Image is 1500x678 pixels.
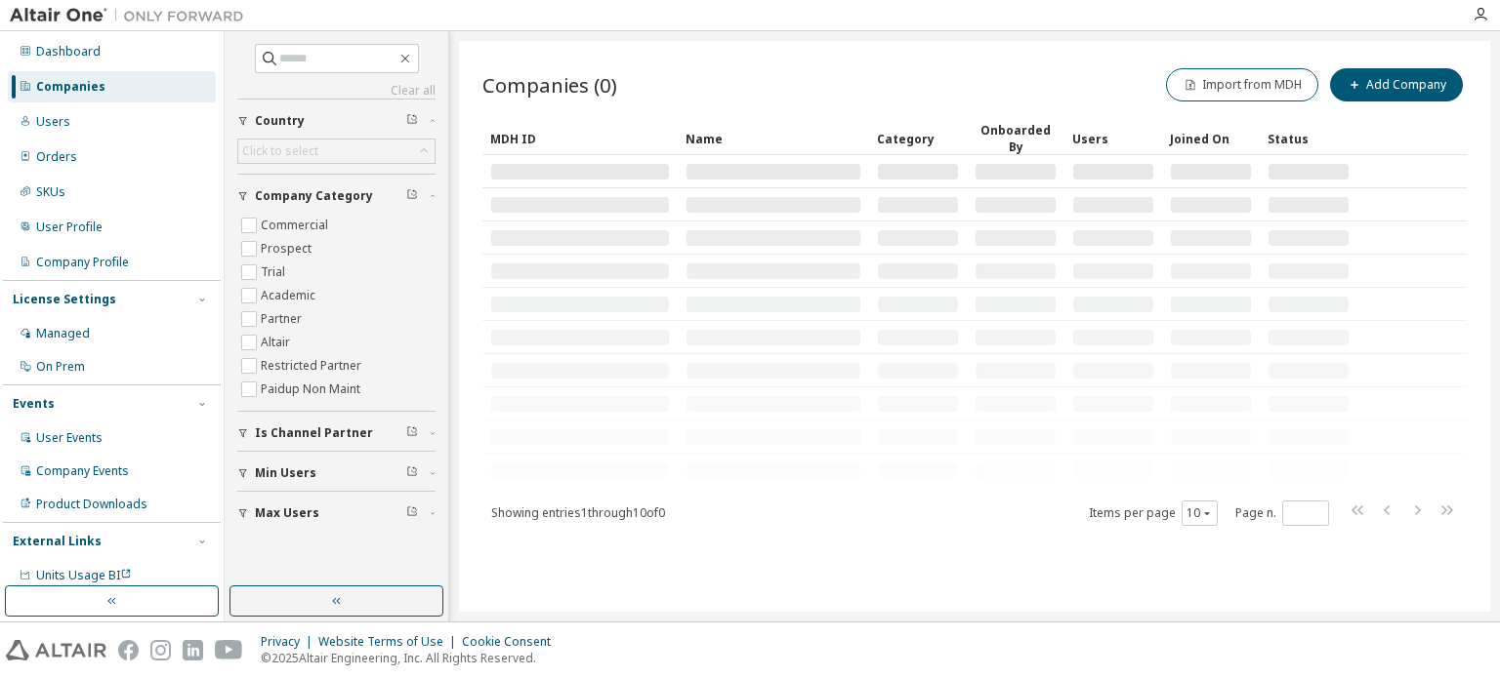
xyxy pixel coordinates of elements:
[255,505,319,521] span: Max Users
[261,634,318,650] div: Privacy
[237,452,436,495] button: Min Users
[215,640,243,660] img: youtube.svg
[1187,505,1213,521] button: 10
[36,430,103,446] div: User Events
[36,255,129,270] div: Company Profile
[261,214,332,237] label: Commercial
[36,44,101,60] div: Dashboard
[36,463,129,479] div: Company Events
[261,260,289,284] label: Trial
[36,567,132,583] span: Units Usage BI
[237,83,436,99] a: Clear all
[406,465,418,481] span: Clear filter
[238,140,435,163] div: Click to select
[261,331,294,354] label: Altair
[462,634,562,650] div: Cookie Consent
[975,122,1057,155] div: Onboarded By
[406,425,418,441] span: Clear filter
[406,113,418,129] span: Clear filter
[36,184,65,200] div: SKUs
[10,6,254,25] img: Altair One
[36,497,147,512] div: Product Downloads
[1089,500,1218,526] span: Items per page
[686,123,861,154] div: Name
[36,114,70,130] div: Users
[406,505,418,521] span: Clear filter
[36,326,90,341] div: Managed
[237,412,436,455] button: Is Channel Partner
[261,650,562,666] p: © 2025 Altair Engineering, Inc. All Rights Reserved.
[36,359,85,375] div: On Prem
[13,534,102,549] div: External Links
[255,188,373,204] span: Company Category
[490,123,670,154] div: MDH ID
[1166,68,1318,101] button: Import from MDH
[13,396,55,412] div: Events
[1235,500,1329,526] span: Page n.
[237,175,436,218] button: Company Category
[118,640,139,660] img: facebook.svg
[261,307,306,331] label: Partner
[255,465,316,481] span: Min Users
[255,113,305,129] span: Country
[406,188,418,204] span: Clear filter
[242,143,318,159] div: Click to select
[491,504,665,521] span: Showing entries 1 through 10 of 0
[261,284,319,307] label: Academic
[261,237,315,260] label: Prospect
[261,354,365,378] label: Restricted Partner
[237,492,436,535] button: Max Users
[261,378,364,401] label: Paidup Non Maint
[255,425,373,441] span: Is Channel Partner
[36,79,105,95] div: Companies
[36,219,103,235] div: User Profile
[1330,68,1463,101] button: Add Company
[482,71,617,99] span: Companies (0)
[1170,123,1252,154] div: Joined On
[13,292,116,307] div: License Settings
[237,100,436,142] button: Country
[1072,123,1154,154] div: Users
[36,149,77,165] div: Orders
[1268,123,1350,154] div: Status
[150,640,171,660] img: instagram.svg
[877,123,959,154] div: Category
[183,640,203,660] img: linkedin.svg
[318,634,462,650] div: Website Terms of Use
[6,640,106,660] img: altair_logo.svg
